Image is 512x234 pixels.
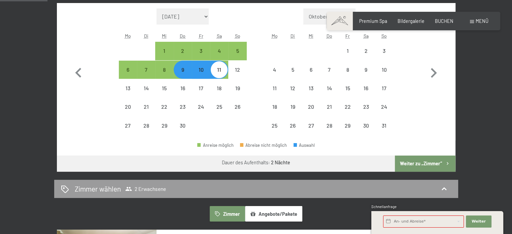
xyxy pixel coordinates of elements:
abbr: Montag [271,33,277,39]
div: 10 [376,67,392,84]
span: Schnellanfrage [371,204,397,209]
div: Wed May 06 2026 [302,61,320,79]
div: Anreise nicht möglich [174,116,192,134]
div: Wed Apr 22 2026 [155,98,173,116]
div: 9 [357,67,374,84]
div: Wed Apr 29 2026 [155,116,173,134]
abbr: Dienstag [291,33,295,39]
div: Thu May 21 2026 [320,98,338,116]
div: 27 [303,123,319,140]
div: 3 [193,48,209,65]
div: 5 [284,67,301,84]
div: 17 [193,86,209,102]
div: Anreise nicht möglich [375,79,393,97]
div: Tue Apr 21 2026 [137,98,155,116]
div: Sat May 30 2026 [357,116,375,134]
div: 1 [156,48,173,65]
div: Fri Apr 10 2026 [192,61,210,79]
div: Thu Apr 02 2026 [174,42,192,60]
div: Sat Apr 11 2026 [210,61,228,79]
div: 22 [156,104,173,121]
div: Anreise nicht möglich [119,79,137,97]
div: Fri Apr 17 2026 [192,79,210,97]
div: 9 [174,67,191,84]
div: Anreise nicht möglich [284,116,302,134]
div: Anreise nicht möglich [375,42,393,60]
div: Sat May 16 2026 [357,79,375,97]
div: 19 [284,104,301,121]
div: Anreise nicht möglich [228,61,246,79]
div: Anreise nicht möglich [320,79,338,97]
div: 1 [339,48,356,65]
div: 26 [229,104,246,121]
div: Anreise nicht möglich [284,79,302,97]
span: 2 Erwachsene [125,186,166,192]
div: Sat Apr 04 2026 [210,42,228,60]
button: Zimmer [210,206,245,222]
abbr: Mittwoch [162,33,167,39]
div: Anreise nicht möglich [302,98,320,116]
div: Mon May 18 2026 [265,98,283,116]
div: 19 [229,86,246,102]
div: Fri Apr 24 2026 [192,98,210,116]
span: Weiter [472,219,486,224]
div: Anreise möglich [174,61,192,79]
div: Anreise nicht möglich [155,116,173,134]
div: 13 [303,86,319,102]
div: Sun May 31 2026 [375,116,393,134]
div: 28 [321,123,338,140]
div: Anreise nicht möglich [320,116,338,134]
div: Anreise nicht möglich [228,98,246,116]
abbr: Dienstag [144,33,148,39]
div: Anreise nicht möglich [119,116,137,134]
b: 2 Nächte [271,160,290,165]
div: Tue May 12 2026 [284,79,302,97]
div: Sat May 09 2026 [357,61,375,79]
div: 30 [174,123,191,140]
div: 4 [266,67,283,84]
div: 3 [376,48,392,65]
div: Anreise nicht möglich [357,61,375,79]
div: Anreise möglich [197,143,234,147]
h2: Zimmer wählen [75,184,121,194]
div: Anreise nicht möglich [284,98,302,116]
div: Thu May 07 2026 [320,61,338,79]
abbr: Mittwoch [309,33,313,39]
div: 7 [321,67,338,84]
div: 14 [321,86,338,102]
div: Tue Apr 14 2026 [137,79,155,97]
div: Anreise möglich [155,61,173,79]
div: Fri Apr 03 2026 [192,42,210,60]
div: 14 [138,86,155,102]
div: Anreise nicht möglich [302,61,320,79]
div: Anreise nicht möglich [137,79,155,97]
div: 10 [193,67,209,84]
div: Anreise nicht möglich [375,116,393,134]
div: Anreise nicht möglich [265,79,283,97]
div: 20 [303,104,319,121]
div: Fri May 08 2026 [338,61,356,79]
div: 25 [266,123,283,140]
div: 6 [303,67,319,84]
div: Sat May 23 2026 [357,98,375,116]
div: 25 [211,104,228,121]
div: 28 [138,123,155,140]
div: Anreise möglich [210,42,228,60]
div: Anreise nicht möglich [192,79,210,97]
div: Dauer des Aufenthalts: [222,159,290,166]
div: Mon Apr 27 2026 [119,116,137,134]
div: 16 [174,86,191,102]
div: Sun May 10 2026 [375,61,393,79]
div: Anreise nicht möglich [357,79,375,97]
div: Anreise nicht möglich [119,98,137,116]
div: 13 [120,86,136,102]
div: Tue May 26 2026 [284,116,302,134]
div: Sun Apr 12 2026 [228,61,246,79]
abbr: Montag [125,33,131,39]
div: Anreise nicht möglich [302,116,320,134]
div: Sun May 17 2026 [375,79,393,97]
div: Fri May 01 2026 [338,42,356,60]
div: Anreise möglich [119,61,137,79]
div: Anreise nicht möglich [155,98,173,116]
div: Anreise nicht möglich [357,116,375,134]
